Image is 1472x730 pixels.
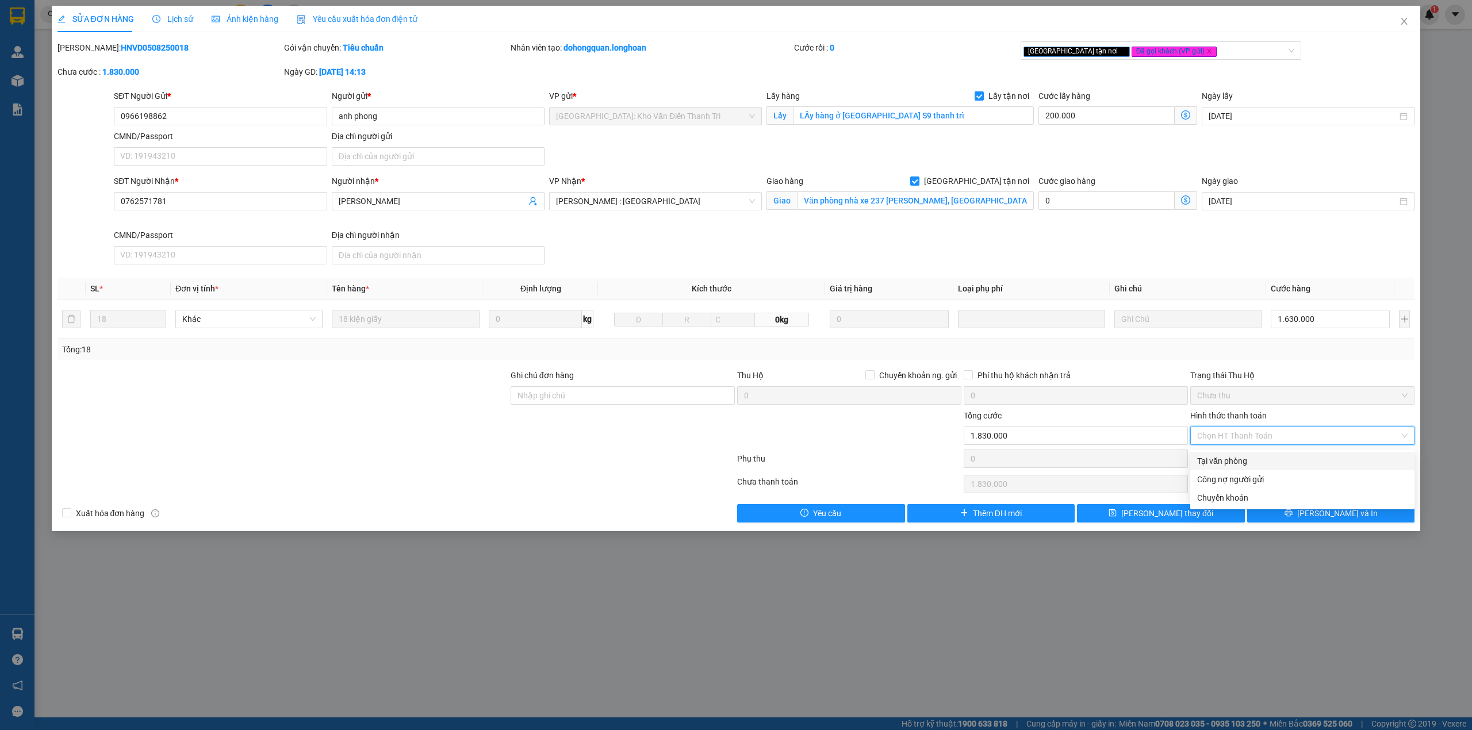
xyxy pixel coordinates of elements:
[1388,6,1420,38] button: Close
[5,62,177,77] span: Mã đơn: HQTP1108250007
[332,229,545,241] div: Địa chỉ người nhận
[114,229,327,241] div: CMND/Passport
[766,191,797,210] span: Giao
[1190,369,1414,382] div: Trạng thái Thu Hộ
[830,310,949,328] input: 0
[511,386,735,405] input: Ghi chú đơn hàng
[152,15,160,23] span: clock-circle
[1202,176,1238,186] label: Ngày giao
[511,371,574,380] label: Ghi chú đơn hàng
[332,284,369,293] span: Tên hàng
[875,369,961,382] span: Chuyển khoản ng. gửi
[1400,112,1408,120] span: close-circle
[797,191,1034,210] input: Giao tận nơi
[332,246,545,264] input: Địa chỉ của người nhận
[520,284,561,293] span: Định lượng
[57,14,134,24] span: SỬA ĐƠN HÀNG
[973,369,1075,382] span: Phí thu hộ khách nhận trả
[973,507,1022,520] span: Thêm ĐH mới
[1120,48,1125,54] span: close
[332,90,545,102] div: Người gửi
[1190,470,1414,489] div: Cước gửi hàng sẽ được ghi vào công nợ của người gửi
[32,25,61,34] strong: CSKH:
[1400,197,1408,205] span: close-circle
[736,452,963,472] div: Phụ thu
[182,310,316,328] span: Khác
[1297,507,1378,520] span: [PERSON_NAME] và In
[907,504,1075,522] button: plusThêm ĐH mới
[1197,473,1408,486] div: Công nợ người gửi
[766,91,800,101] span: Lấy hàng
[1202,91,1233,101] label: Ngày lấy
[692,284,731,293] span: Kích thước
[793,106,1034,125] input: Lấy tận nơi
[755,313,809,326] span: 0kg
[737,504,905,522] button: exclamation-circleYêu cầu
[1038,176,1095,186] label: Cước giao hàng
[582,310,593,328] span: kg
[57,15,66,23] span: edit
[528,197,538,206] span: user-add
[1197,427,1408,444] span: Chọn HT Thanh Toán
[1197,387,1408,404] span: Chưa thu
[62,310,80,328] button: delete
[1209,195,1397,208] input: Ngày giao
[1400,17,1409,26] span: close
[1401,432,1408,439] span: close-circle
[1209,110,1397,122] input: Ngày lấy
[711,313,755,326] input: C
[319,67,366,76] b: [DATE] 14:13
[343,43,384,52] b: Tiêu chuẩn
[919,175,1034,187] span: [GEOGRAPHIC_DATA] tận nơi
[1190,411,1267,420] label: Hình thức thanh toán
[511,41,792,54] div: Nhân viên tạo:
[960,509,968,518] span: plus
[5,79,72,89] span: 14:58:32 [DATE]
[830,43,834,52] b: 0
[332,310,479,328] input: VD: Bàn, Ghế
[1114,310,1262,328] input: Ghi Chú
[1038,106,1175,125] input: Cước lấy hàng
[152,14,193,24] span: Lịch sử
[212,14,278,24] span: Ảnh kiện hàng
[556,193,755,210] span: Hồ Chí Minh : Kho Quận 12
[549,176,581,186] span: VP Nhận
[737,371,764,380] span: Thu Hộ
[71,507,149,520] span: Xuất hóa đơn hàng
[1132,47,1217,57] span: Đã gọi khách (VP gửi)
[114,90,327,102] div: SĐT Người Gửi
[766,176,803,186] span: Giao hàng
[953,278,1110,300] th: Loại phụ phí
[1197,491,1408,504] div: Chuyển khoản
[1181,195,1190,205] span: dollar-circle
[1110,278,1266,300] th: Ghi chú
[1399,310,1410,328] button: plus
[121,43,189,52] b: HNVD0508250018
[1181,110,1190,120] span: dollar-circle
[1038,191,1175,210] input: Cước giao hàng
[297,15,306,24] img: icon
[332,130,545,143] div: Địa chỉ người gửi
[830,284,872,293] span: Giá trị hàng
[1023,47,1130,57] span: [GEOGRAPHIC_DATA] tận nơi
[91,25,229,45] span: CÔNG TY TNHH CHUYỂN PHÁT NHANH BẢO AN
[549,90,762,102] div: VP gửi
[284,66,508,78] div: Ngày GD:
[1285,509,1293,518] span: printer
[57,41,282,54] div: [PERSON_NAME]:
[332,147,545,166] input: Địa chỉ của người gửi
[556,107,755,125] span: Hà Nội: Kho Văn Điển Thanh Trì
[614,313,663,326] input: D
[151,509,159,517] span: info-circle
[297,14,418,24] span: Yêu cầu xuất hóa đơn điện tử
[1206,48,1212,54] span: close
[964,411,1002,420] span: Tổng cước
[332,175,545,187] div: Người nhận
[800,509,808,518] span: exclamation-circle
[102,67,139,76] b: 1.830.000
[212,15,220,23] span: picture
[114,130,327,143] div: CMND/Passport
[114,175,327,187] div: SĐT Người Nhận
[984,90,1034,102] span: Lấy tận nơi
[57,66,282,78] div: Chưa cước :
